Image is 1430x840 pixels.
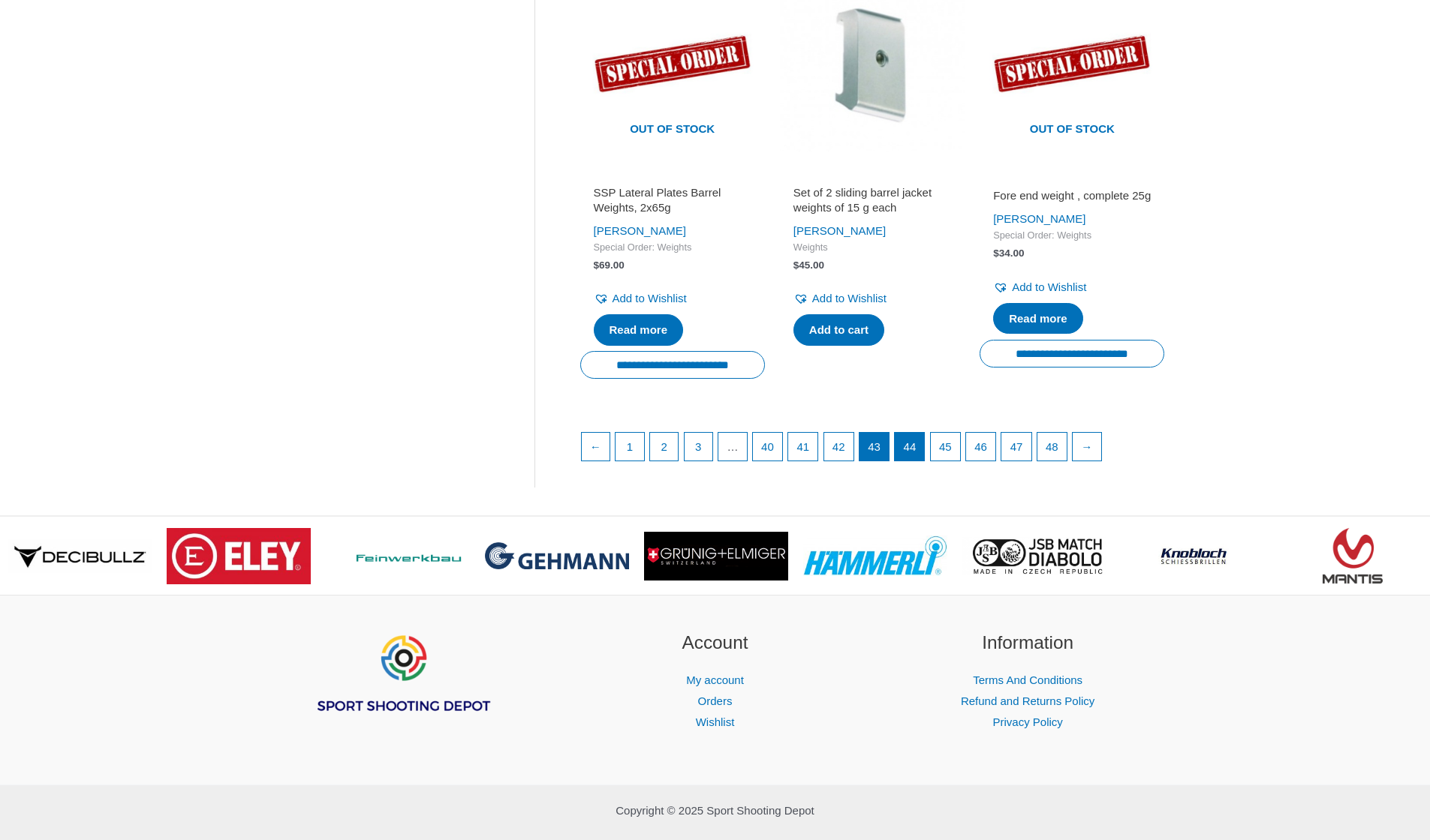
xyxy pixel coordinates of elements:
a: Refund and Returns Policy [961,694,1094,707]
nav: Information [890,670,1166,733]
a: My account [686,673,744,686]
a: → [1073,433,1101,461]
a: [PERSON_NAME] [793,224,886,237]
span: Out of stock [991,113,1153,148]
span: … [718,433,747,461]
h2: Fore end weight , complete 25g [993,188,1151,203]
a: Page 40 [753,433,782,461]
span: Add to Wishlist [613,292,687,304]
h2: SSP Lateral Plates Barrel Weights, 2x65g [594,185,751,214]
a: Page 48 [1037,433,1067,461]
span: $ [594,259,600,271]
a: SSP Lateral Plates Barrel Weights, 2x65g [594,185,751,220]
bdi: 69.00 [594,259,625,271]
p: Copyright © 2025 Sport Shooting Depot [265,800,1166,821]
span: $ [793,259,799,271]
span: Weights [793,241,951,254]
a: Wishlist [696,715,735,728]
nav: Product Pagination [580,432,1165,469]
a: Add to cart: “Set of 2 sliding barrel jacket weights of 15 g each” [793,314,884,346]
span: Add to Wishlist [812,292,887,304]
a: ← [582,433,610,461]
a: Page 1 [616,433,644,461]
span: Special Order: Weights [993,229,1151,242]
h2: Information [890,629,1166,657]
a: [PERSON_NAME] [993,212,1085,225]
iframe: Customer reviews powered by Trustpilot [993,167,1151,185]
nav: Account [577,670,853,733]
a: Page 46 [966,433,995,461]
a: Page 47 [1001,433,1031,461]
a: Fore end weight , complete 25g [993,188,1151,208]
span: Add to Wishlist [1012,280,1086,293]
h2: Set of 2 sliding barrel jacket weights of 15 g each [793,185,951,214]
a: Terms And Conditions [973,673,1082,686]
a: Privacy Policy [992,715,1062,728]
a: Add to Wishlist [993,277,1086,298]
aside: Footer Widget 2 [577,629,853,732]
a: Orders [698,694,733,707]
img: brand logo [167,528,311,584]
a: Page 2 [650,433,679,461]
aside: Footer Widget 3 [890,629,1166,732]
iframe: Customer reviews powered by Trustpilot [594,167,751,185]
iframe: Customer reviews powered by Trustpilot [793,167,951,185]
a: Add to Wishlist [594,288,687,309]
bdi: 34.00 [993,247,1024,259]
a: Add to Wishlist [793,288,887,309]
a: Page 44 [895,433,924,461]
a: Read more about “Fore end weight , complete 25g” [993,303,1083,334]
a: Read more about “SSP Lateral Plates Barrel Weights, 2x65g” [594,314,684,346]
span: Special Order: Weights [594,241,751,254]
a: Page 41 [788,433,817,461]
span: $ [993,247,999,259]
a: Set of 2 sliding barrel jacket weights of 15 g each [793,185,951,220]
a: Page 45 [931,433,960,461]
h2: Account [577,629,853,657]
span: Out of stock [592,113,754,148]
a: [PERSON_NAME] [594,224,686,237]
bdi: 45.00 [793,259,824,271]
a: Page 3 [685,433,713,461]
span: Page 43 [860,433,889,461]
aside: Footer Widget 1 [265,629,540,751]
a: Page 42 [824,433,853,461]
